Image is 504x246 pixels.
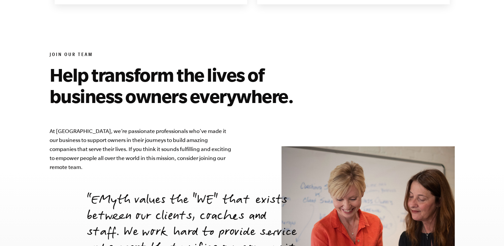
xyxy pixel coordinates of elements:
h2: Help transform the lives of business owners everywhere. [50,64,333,107]
iframe: Chat Widget [471,214,504,246]
h6: Join Our Team [50,52,455,59]
p: At [GEOGRAPHIC_DATA], we’re passionate professionals who’ve made it our business to support owner... [50,127,232,172]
